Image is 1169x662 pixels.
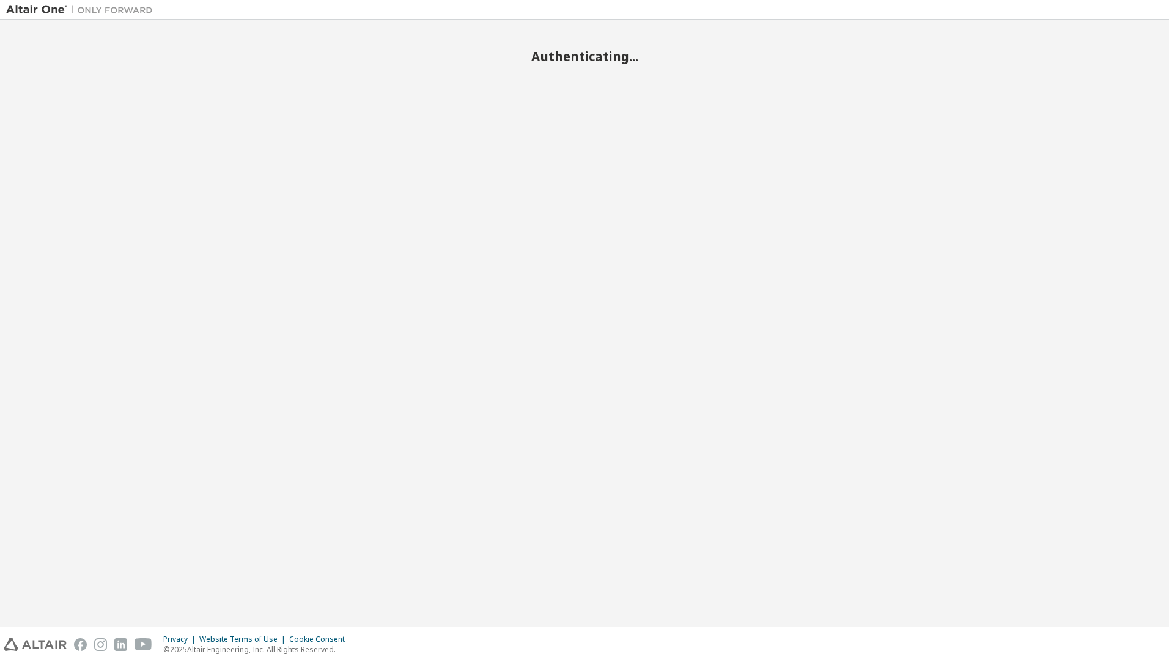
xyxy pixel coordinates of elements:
img: youtube.svg [135,638,152,651]
div: Privacy [163,634,199,644]
img: altair_logo.svg [4,638,67,651]
div: Website Terms of Use [199,634,289,644]
p: © 2025 Altair Engineering, Inc. All Rights Reserved. [163,644,352,655]
img: instagram.svg [94,638,107,651]
div: Cookie Consent [289,634,352,644]
img: Altair One [6,4,159,16]
img: facebook.svg [74,638,87,651]
img: linkedin.svg [114,638,127,651]
h2: Authenticating... [6,48,1163,64]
